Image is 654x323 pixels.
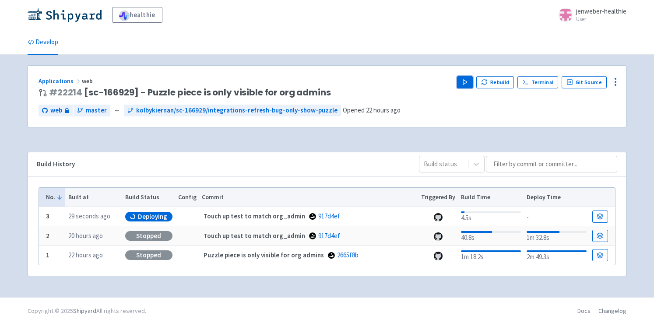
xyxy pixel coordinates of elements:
a: Git Source [562,76,607,88]
b: 2 [46,232,49,240]
a: master [74,105,110,116]
th: Deploy Time [524,188,589,207]
span: ← [114,105,120,116]
b: 3 [46,212,49,220]
a: kolbykiernan/sc-166929/integrations-refresh-bug-only-show-puzzle [124,105,341,116]
a: 2665f8b [337,251,359,259]
img: Shipyard logo [28,8,102,22]
div: Copyright © 2025 All rights reserved. [28,306,146,316]
th: Built at [65,188,122,207]
div: Build History [37,159,405,169]
time: 29 seconds ago [68,212,110,220]
time: 22 hours ago [366,106,401,114]
a: Shipyard [73,307,96,315]
a: 917d4ef [318,212,340,220]
a: Build Details [592,211,608,223]
span: jenweber-healthie [576,7,626,15]
div: 1m 32.8s [527,229,587,243]
th: Commit [199,188,418,207]
div: 40.8s [461,229,521,243]
span: kolbykiernan/sc-166929/integrations-refresh-bug-only-show-puzzle [136,105,338,116]
strong: Touch up test to match org_admin [204,232,305,240]
span: master [86,105,107,116]
span: [sc-166929] - Puzzle piece is only visible for org admins [49,88,331,98]
a: Build Details [592,230,608,242]
strong: Touch up test to match org_admin [204,212,305,220]
small: User [576,16,626,22]
strong: Puzzle piece is only visible for org admins [204,251,324,259]
a: jenweber-healthie User [553,8,626,22]
span: web [82,77,94,85]
div: - [527,211,587,222]
div: Stopped [125,250,172,260]
a: healthie [112,7,162,23]
input: Filter by commit or committer... [486,156,617,172]
button: Rebuild [476,76,514,88]
time: 20 hours ago [68,232,103,240]
span: Deploying [138,212,167,221]
a: Docs [577,307,591,315]
a: Develop [28,30,58,55]
a: web [39,105,73,116]
a: Applications [39,77,82,85]
div: 1m 18.2s [461,249,521,262]
time: 22 hours ago [68,251,103,259]
a: #22214 [49,86,82,98]
button: Play [457,76,473,88]
th: Build Status [122,188,175,207]
b: 1 [46,251,49,259]
th: Triggered By [418,188,458,207]
button: No. [46,193,63,202]
span: web [50,105,62,116]
th: Build Time [458,188,524,207]
a: Build Details [592,249,608,261]
a: Changelog [598,307,626,315]
div: 4.5s [461,210,521,223]
div: 2m 49.3s [527,249,587,262]
span: Opened [343,106,401,114]
a: 917d4ef [318,232,340,240]
div: Stopped [125,231,172,241]
th: Config [175,188,199,207]
a: Terminal [517,76,558,88]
